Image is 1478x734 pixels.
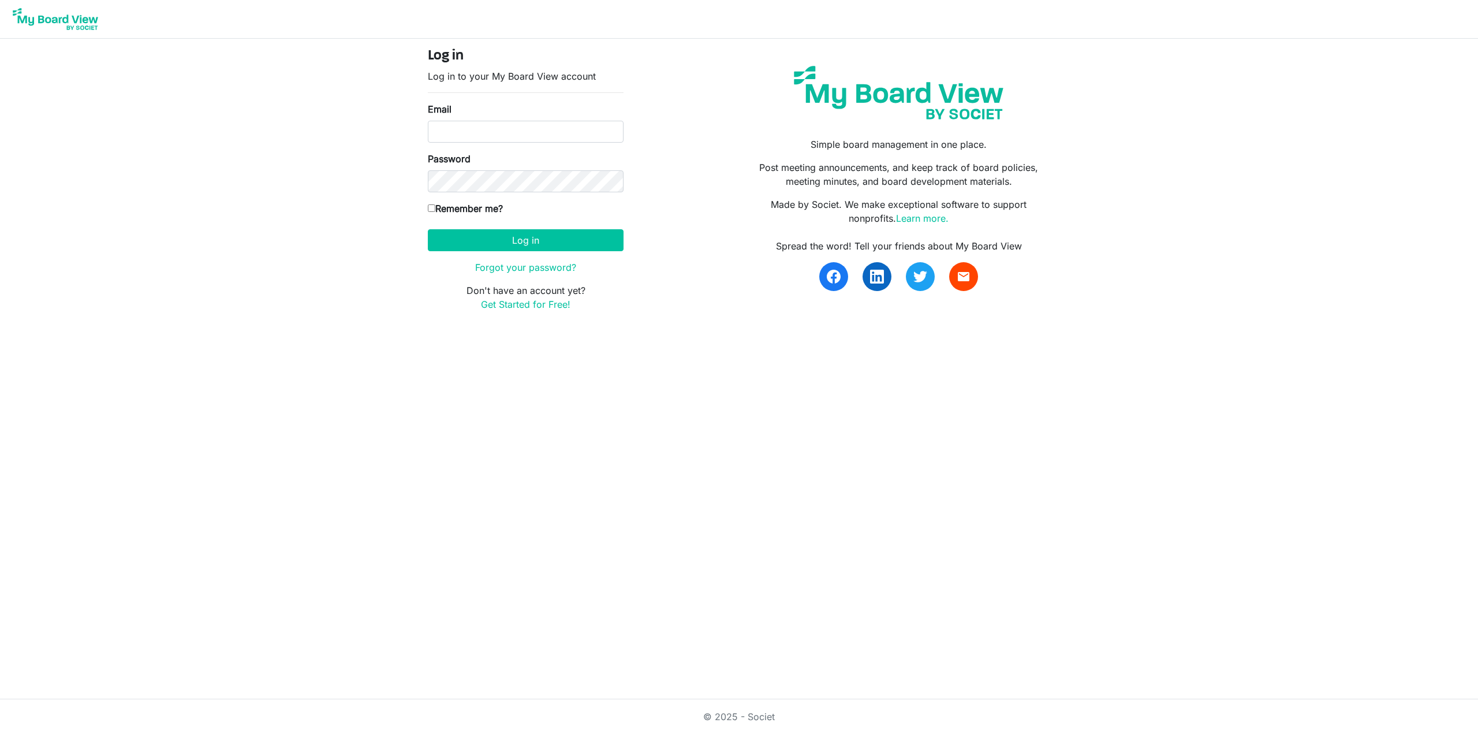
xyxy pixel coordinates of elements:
p: Don't have an account yet? [428,284,624,311]
p: Made by Societ. We make exceptional software to support nonprofits. [748,198,1050,225]
button: Log in [428,229,624,251]
h4: Log in [428,48,624,65]
img: facebook.svg [827,270,841,284]
p: Simple board management in one place. [748,137,1050,151]
input: Remember me? [428,204,435,212]
img: twitter.svg [913,270,927,284]
p: Log in to your My Board View account [428,69,624,83]
label: Email [428,102,451,116]
img: My Board View Logo [9,5,102,33]
span: email [957,270,971,284]
div: Spread the word! Tell your friends about My Board View [748,239,1050,253]
a: Learn more. [896,213,949,224]
a: email [949,262,978,291]
p: Post meeting announcements, and keep track of board policies, meeting minutes, and board developm... [748,161,1050,188]
img: linkedin.svg [870,270,884,284]
img: my-board-view-societ.svg [785,57,1012,128]
a: Forgot your password? [475,262,576,273]
label: Password [428,152,471,166]
label: Remember me? [428,202,503,215]
a: Get Started for Free! [481,299,570,310]
a: © 2025 - Societ [703,711,775,722]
